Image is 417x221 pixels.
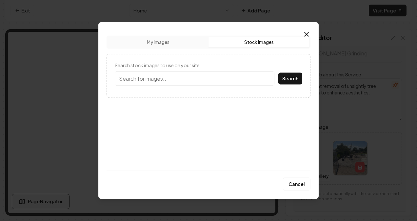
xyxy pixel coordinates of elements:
button: My Images [108,37,208,47]
button: Search [278,72,302,84]
button: Stock Images [208,37,309,47]
button: Cancel [283,178,310,191]
input: Search for images.. [115,71,274,86]
label: Search stock images to use on your site. [115,62,302,69]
